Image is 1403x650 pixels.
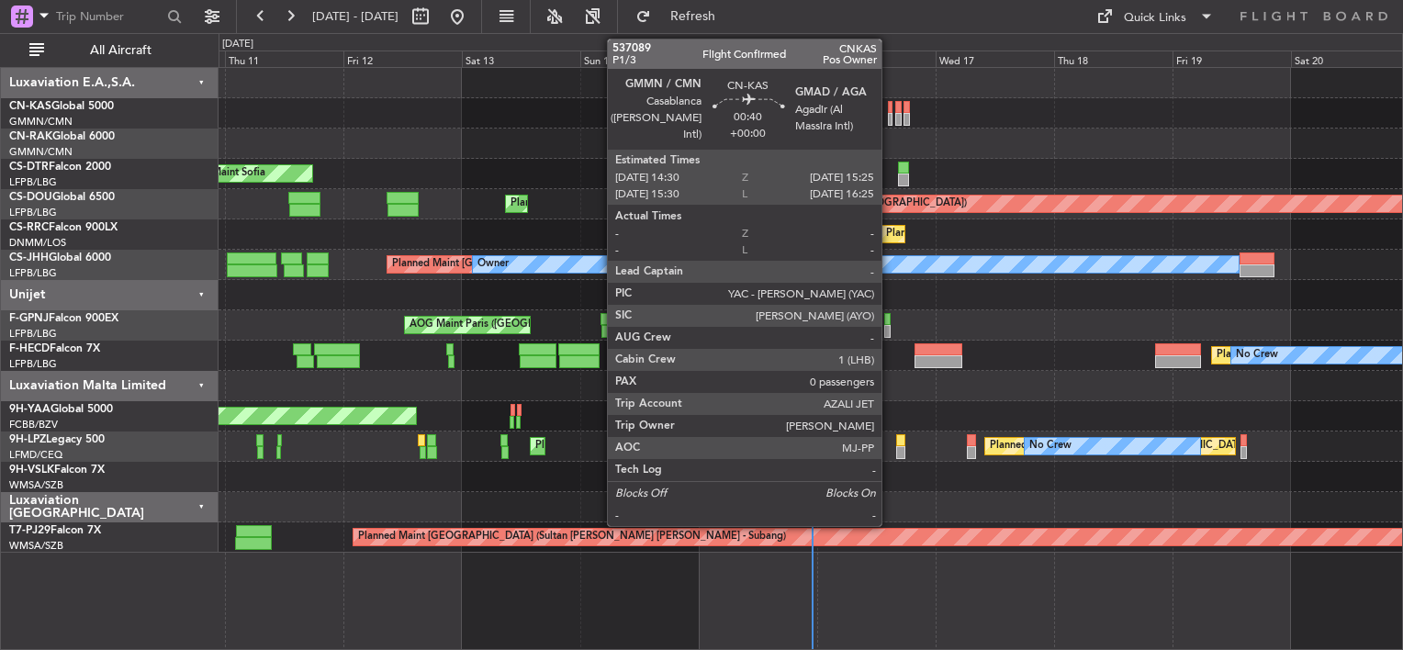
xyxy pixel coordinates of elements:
a: CN-KASGlobal 5000 [9,101,114,112]
div: Quick Links [1124,9,1186,28]
a: F-GPNJFalcon 900EX [9,313,118,324]
div: Planned Maint [GEOGRAPHIC_DATA] (Sultan [PERSON_NAME] [PERSON_NAME] - Subang) [358,523,786,551]
a: GMMN/CMN [9,145,73,159]
span: CN-RAK [9,131,52,142]
span: 9H-VSLK [9,465,54,476]
span: 9H-LPZ [9,434,46,445]
a: DNMM/LOS [9,236,66,250]
div: No Crew [664,342,706,369]
a: 9H-YAAGlobal 5000 [9,404,113,415]
a: LFPB/LBG [9,327,57,341]
a: 9H-LPZLegacy 500 [9,434,105,445]
button: Refresh [627,2,737,31]
a: GMMN/CMN [9,115,73,129]
a: CS-DOUGlobal 6500 [9,192,115,203]
div: Fri 12 [343,50,462,67]
span: CS-JHH [9,252,49,263]
a: LFPB/LBG [9,206,57,219]
div: Sun 14 [580,50,699,67]
span: All Aircraft [48,44,194,57]
a: CN-RAKGlobal 6000 [9,131,115,142]
div: Tue 16 [817,50,936,67]
a: LFPB/LBG [9,357,57,371]
div: No Crew [1029,432,1072,460]
div: Planned Maint Cannes ([GEOGRAPHIC_DATA]) [535,432,753,460]
span: F-HECD [9,343,50,354]
div: Planned Maint [GEOGRAPHIC_DATA] ([GEOGRAPHIC_DATA]) [392,251,681,278]
input: Trip Number [56,3,162,30]
div: AOG Maint Paris ([GEOGRAPHIC_DATA]) [410,311,602,339]
a: LFPB/LBG [9,175,57,189]
div: Sat 13 [462,50,580,67]
div: Mon 15 [699,50,817,67]
a: LFMD/CEQ [9,448,62,462]
span: Refresh [655,10,732,23]
span: F-GPNJ [9,313,49,324]
span: CS-DTR [9,162,49,173]
a: CS-RRCFalcon 900LX [9,222,118,233]
div: Planned Maint [GEOGRAPHIC_DATA] ([GEOGRAPHIC_DATA]) [886,220,1175,248]
div: Planned Maint [GEOGRAPHIC_DATA] ([GEOGRAPHIC_DATA]) [511,190,800,218]
span: T7-PJ29 [9,525,51,536]
span: [DATE] - [DATE] [312,8,398,25]
button: All Aircraft [20,36,199,65]
a: 9H-VSLKFalcon 7X [9,465,105,476]
div: No Crew [1236,342,1278,369]
div: Wed 17 [936,50,1054,67]
div: Thu 11 [225,50,343,67]
a: LFPB/LBG [9,266,57,280]
a: WMSA/SZB [9,478,63,492]
div: Planned Maint London ([GEOGRAPHIC_DATA]) [747,190,967,218]
a: CS-DTRFalcon 2000 [9,162,111,173]
span: CN-KAS [9,101,51,112]
div: Planned [GEOGRAPHIC_DATA] ([GEOGRAPHIC_DATA]) [990,432,1250,460]
div: Owner [477,251,509,278]
a: WMSA/SZB [9,539,63,553]
span: CS-DOU [9,192,52,203]
button: Quick Links [1087,2,1223,31]
span: 9H-YAA [9,404,51,415]
a: T7-PJ29Falcon 7X [9,525,101,536]
div: Fri 19 [1173,50,1291,67]
a: CS-JHHGlobal 6000 [9,252,111,263]
div: No Crew [664,311,706,339]
span: CS-RRC [9,222,49,233]
a: FCBB/BZV [9,418,58,431]
div: AOG Maint Sofia [185,160,265,187]
div: Thu 18 [1054,50,1173,67]
div: [DATE] [222,37,253,52]
a: F-HECDFalcon 7X [9,343,100,354]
